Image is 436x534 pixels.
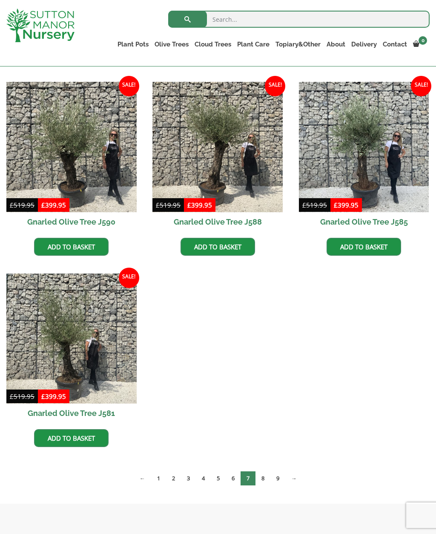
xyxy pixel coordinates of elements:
[152,38,192,50] a: Olive Trees
[192,38,234,50] a: Cloud Trees
[41,201,66,209] bdi: 399.95
[6,82,137,231] a: Sale! Gnarled Olive Tree J590
[411,76,431,96] span: Sale!
[152,82,283,231] a: Sale! Gnarled Olive Tree J588
[270,471,285,485] a: Page 9
[334,201,338,209] span: £
[6,274,137,423] a: Sale! Gnarled Olive Tree J581
[10,392,14,401] span: £
[299,82,429,231] a: Sale! Gnarled Olive Tree J585
[299,212,429,231] h2: Gnarled Olive Tree J585
[419,36,427,45] span: 0
[327,238,401,256] a: Add to basket: “Gnarled Olive Tree J585”
[156,201,181,209] bdi: 519.95
[6,471,430,489] nav: Product Pagination
[255,471,270,485] a: Page 8
[187,201,212,209] bdi: 399.95
[152,212,283,231] h2: Gnarled Olive Tree J588
[334,201,359,209] bdi: 399.95
[6,404,137,423] h2: Gnarled Olive Tree J581
[34,429,109,447] a: Add to basket: “Gnarled Olive Tree J581”
[41,201,45,209] span: £
[187,201,191,209] span: £
[10,392,34,401] bdi: 519.95
[119,76,139,96] span: Sale!
[234,38,272,50] a: Plant Care
[181,471,196,485] a: Page 3
[226,471,241,485] a: Page 6
[10,201,34,209] bdi: 519.95
[119,268,139,288] span: Sale!
[265,76,285,96] span: Sale!
[380,38,410,50] a: Contact
[211,471,226,485] a: Page 5
[302,201,327,209] bdi: 519.95
[6,274,137,404] img: Gnarled Olive Tree J581
[6,212,137,231] h2: Gnarled Olive Tree J590
[302,201,306,209] span: £
[181,238,255,256] a: Add to basket: “Gnarled Olive Tree J588”
[166,471,181,485] a: Page 2
[156,201,160,209] span: £
[241,471,255,485] span: Page 7
[196,471,211,485] a: Page 4
[272,38,324,50] a: Topiary&Other
[6,82,137,212] img: Gnarled Olive Tree J590
[151,471,166,485] a: Page 1
[324,38,348,50] a: About
[168,11,430,28] input: Search...
[6,9,75,42] img: logo
[10,201,14,209] span: £
[134,471,151,485] a: ←
[41,392,45,401] span: £
[115,38,152,50] a: Plant Pots
[410,38,430,50] a: 0
[34,238,109,256] a: Add to basket: “Gnarled Olive Tree J590”
[348,38,380,50] a: Delivery
[152,82,283,212] img: Gnarled Olive Tree J588
[299,82,429,212] img: Gnarled Olive Tree J585
[41,392,66,401] bdi: 399.95
[285,471,303,485] a: →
